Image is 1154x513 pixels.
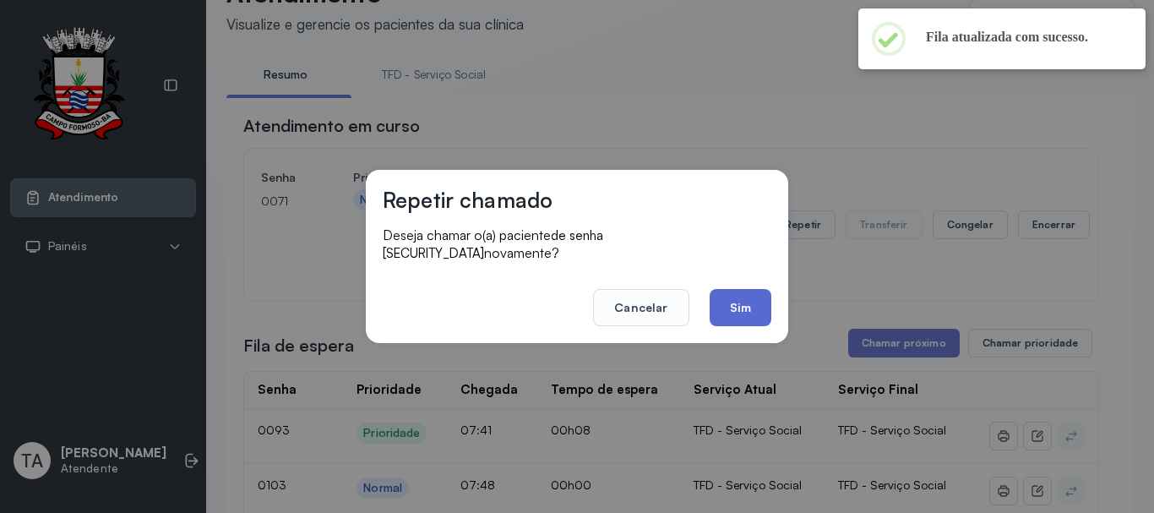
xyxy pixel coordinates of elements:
p: Deseja chamar o(a) paciente novamente? [383,226,771,262]
button: Cancelar [593,289,689,326]
span: de senha [SECURITY_DATA] [383,227,603,261]
h3: Repetir chamado [383,187,553,213]
h2: Fila atualizada com sucesso. [926,29,1119,46]
button: Sim [710,289,771,326]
